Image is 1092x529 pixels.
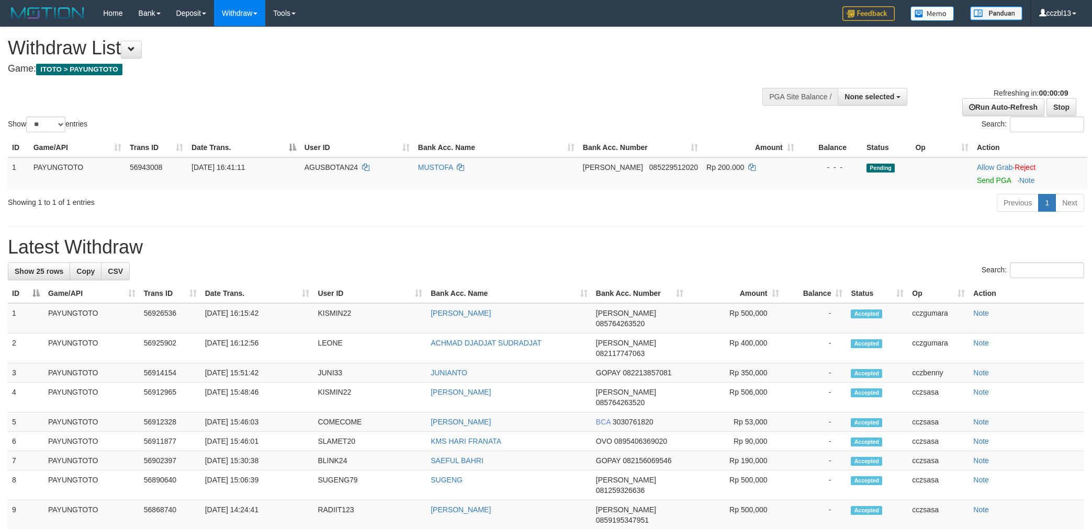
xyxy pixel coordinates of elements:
td: 4 [8,383,44,412]
th: Bank Acc. Name: activate to sort column ascending [414,138,579,157]
span: Copy 085764263520 to clipboard [596,319,645,328]
td: Rp 500,000 [688,470,783,500]
td: 1 [8,157,29,190]
td: PAYUNGTOTO [44,363,140,383]
td: PAYUNGTOTO [44,383,140,412]
th: Status [862,138,911,157]
td: - [783,303,847,333]
span: AGUSBOTAN24 [305,163,358,171]
td: 8 [8,470,44,500]
td: COMECOME [313,412,426,432]
td: 1 [8,303,44,333]
span: Copy 085764263520 to clipboard [596,398,645,407]
td: cczsasa [908,383,969,412]
img: panduan.png [970,6,1022,20]
span: Accepted [851,369,882,378]
td: Rp 53,000 [688,412,783,432]
a: [PERSON_NAME] [431,505,491,514]
strong: 00:00:09 [1039,89,1068,97]
a: Allow Grab [977,163,1012,171]
input: Search: [1010,117,1084,132]
td: PAYUNGTOTO [44,412,140,432]
th: Bank Acc. Number: activate to sort column ascending [579,138,702,157]
th: Balance [798,138,862,157]
span: Accepted [851,457,882,466]
img: MOTION_logo.png [8,5,87,21]
a: [PERSON_NAME] [431,388,491,396]
th: Bank Acc. Name: activate to sort column ascending [426,284,592,303]
td: 56912328 [140,412,201,432]
td: 6 [8,432,44,451]
span: Accepted [851,438,882,446]
span: ITOTO > PAYUNGTOTO [36,64,122,75]
td: [DATE] 15:30:38 [201,451,314,470]
td: cczgumara [908,333,969,363]
label: Show entries [8,117,87,132]
span: GOPAY [596,369,621,377]
td: PAYUNGTOTO [44,470,140,500]
td: PAYUNGTOTO [29,157,126,190]
td: BLINK24 [313,451,426,470]
td: Rp 350,000 [688,363,783,383]
td: - [783,383,847,412]
td: 7 [8,451,44,470]
a: Note [973,418,989,426]
a: Reject [1015,163,1035,171]
td: [DATE] 16:12:56 [201,333,314,363]
td: - [783,333,847,363]
label: Search: [982,262,1084,278]
td: SUGENG79 [313,470,426,500]
td: cczsasa [908,432,969,451]
span: CSV [108,267,123,275]
th: Op: activate to sort column ascending [911,138,973,157]
span: Refreshing in: [994,89,1068,97]
td: - [783,451,847,470]
th: User ID: activate to sort column ascending [313,284,426,303]
span: Copy 082117747063 to clipboard [596,349,645,358]
td: cczgumara [908,303,969,333]
a: Send PGA [977,176,1011,185]
th: Trans ID: activate to sort column ascending [140,284,201,303]
span: OVO [596,437,612,445]
a: Stop [1046,98,1076,116]
span: Accepted [851,506,882,515]
input: Search: [1010,262,1084,278]
td: Rp 506,000 [688,383,783,412]
td: cczsasa [908,451,969,470]
th: ID [8,138,29,157]
a: KMS HARI FRANATA [431,437,501,445]
td: 56912965 [140,383,201,412]
a: ACHMAD DJADJAT SUDRADJAT [431,339,542,347]
td: LEONE [313,333,426,363]
td: cczbenny [908,363,969,383]
a: Note [973,505,989,514]
th: Game/API: activate to sort column ascending [44,284,140,303]
span: Copy 0859195347951 to clipboard [596,516,649,524]
div: - - - [803,162,858,172]
a: 1 [1038,194,1056,212]
span: [DATE] 16:41:11 [192,163,245,171]
span: GOPAY [596,456,621,465]
a: Note [973,339,989,347]
span: Accepted [851,476,882,485]
span: Copy 081259326636 to clipboard [596,486,645,494]
span: Accepted [851,309,882,318]
span: Show 25 rows [15,267,63,275]
a: SUGENG [431,476,463,484]
td: KISMIN22 [313,383,426,412]
span: [PERSON_NAME] [596,388,656,396]
th: User ID: activate to sort column ascending [300,138,414,157]
td: cczsasa [908,470,969,500]
select: Showentries [26,117,65,132]
span: Accepted [851,339,882,348]
a: Note [973,309,989,317]
a: Note [973,476,989,484]
span: [PERSON_NAME] [596,309,656,317]
a: Next [1055,194,1084,212]
a: Run Auto-Refresh [962,98,1044,116]
span: [PERSON_NAME] [583,163,643,171]
td: 56911877 [140,432,201,451]
td: 2 [8,333,44,363]
span: Copy 0895406369020 to clipboard [614,437,667,445]
span: BCA [596,418,611,426]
